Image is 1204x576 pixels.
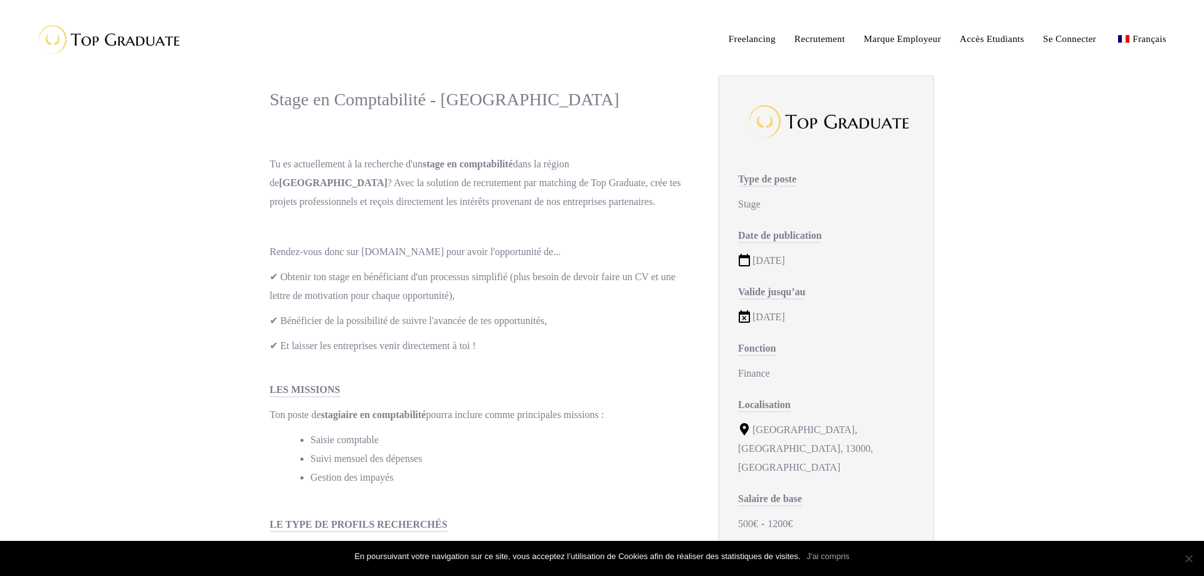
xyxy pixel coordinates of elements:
[423,159,513,169] strong: stage en comptabilité
[761,518,764,529] span: -
[270,337,693,355] p: ✔ Et laisser les entreprises venir directement à toi !
[864,34,941,44] span: Marque Employeur
[738,515,914,533] div: 500€ 1200€
[270,406,693,424] p: Ton poste de pourra inclure comme principales missions :
[795,34,845,44] span: Recrutement
[270,312,693,330] p: ✔ Bénéficier de la possibilité de suivre l'avancée de tes opportunités,
[729,34,776,44] span: Freelancing
[738,230,821,243] span: Date de publication
[1182,552,1195,565] span: Non
[960,34,1025,44] span: Accès Etudiants
[310,449,693,468] li: Suivi mensuel des dépenses
[738,493,802,506] span: Salaire de base
[738,364,914,383] div: Finance
[270,155,693,211] p: Tu es actuellement à la recherche d'un dans la région de ? Avec la solution de recrutement par ma...
[270,384,341,397] span: LES MISSIONS
[310,540,693,559] li: Tu suis actuellement une
[270,88,693,111] div: Stage en Comptabilité - [GEOGRAPHIC_DATA]
[310,431,693,449] li: Saisie comptable
[738,421,914,477] div: [GEOGRAPHIC_DATA], [GEOGRAPHIC_DATA], 13000, [GEOGRAPHIC_DATA]
[279,177,388,188] strong: [GEOGRAPHIC_DATA]
[270,268,693,305] p: ✔ Obtenir ton stage en bénéficiant d'un processus simplifié (plus besoin de devoir faire un CV et...
[738,195,914,214] div: Stage
[738,174,796,187] span: Type de poste
[321,409,426,420] strong: stagiaire en comptabilité
[1133,34,1166,44] span: Français
[738,251,914,270] div: [DATE]
[1118,35,1129,43] img: Français
[742,98,911,145] img: Top Graduate
[28,19,185,60] img: Top Graduate
[270,519,447,532] span: LE TYPE DE PROFILS RECHERCHÉS
[806,550,849,563] a: J'ai compris
[738,286,805,300] span: Valide jusqu’au
[354,550,800,563] span: En poursuivant votre navigation sur ce site, vous acceptez l’utilisation de Cookies afin de réali...
[738,399,791,412] span: Localisation
[1043,34,1096,44] span: Se Connecter
[738,343,776,356] span: Fonction
[310,468,693,487] li: Gestion des impayés
[738,308,914,327] div: [DATE]
[270,243,693,261] p: Rendez-vous donc sur [DOMAIN_NAME] pour avoir l'opportunité de...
